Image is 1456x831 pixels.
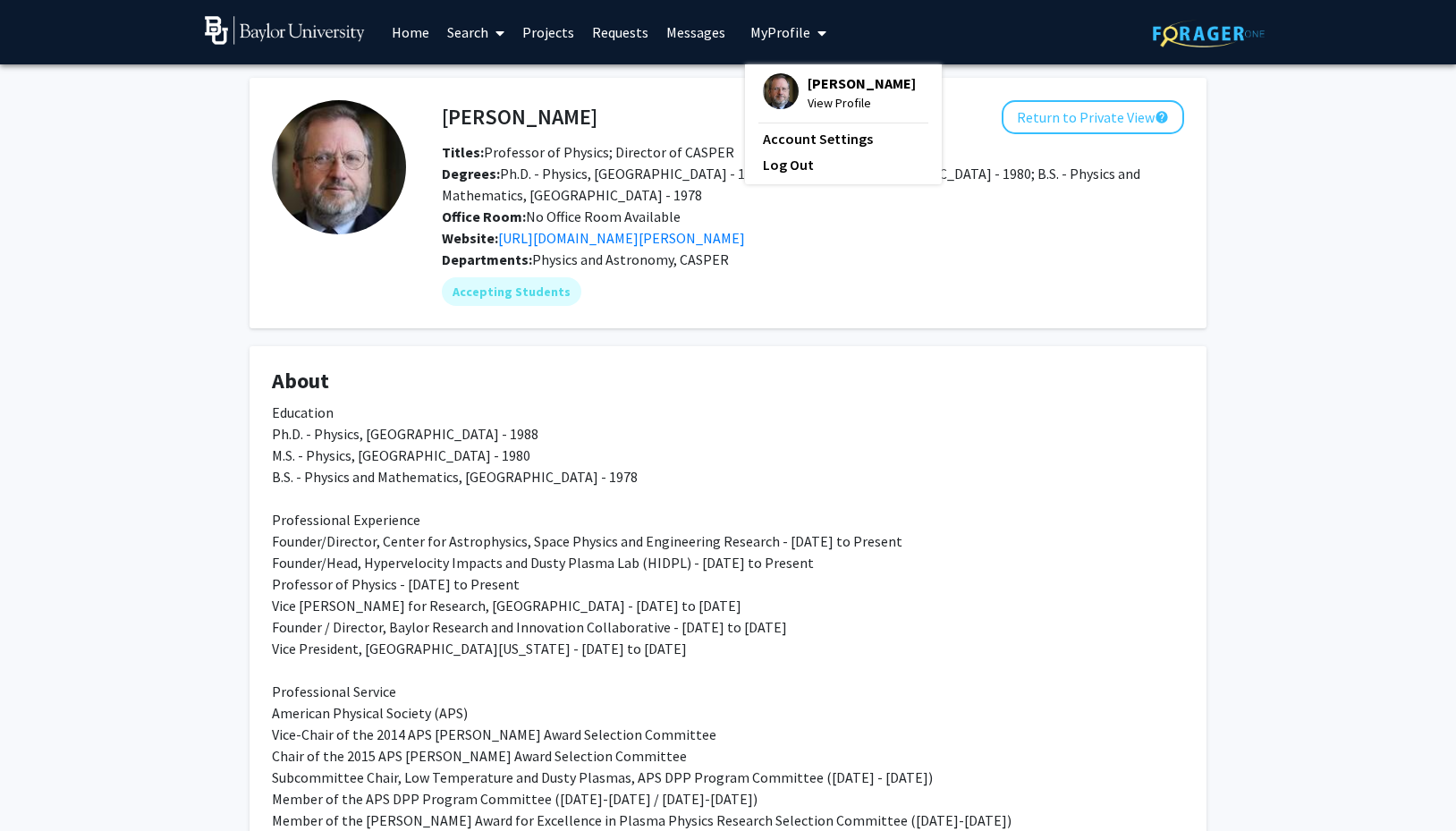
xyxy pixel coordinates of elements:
[498,229,745,247] a: Opens in a new tab
[763,128,924,149] a: Account Settings
[442,143,734,161] span: Professor of Physics; Director of CASPER
[442,208,681,225] span: No Office Room Available
[442,165,500,182] b: Degrees:
[1002,100,1184,134] button: Return to Private View
[763,73,916,113] div: Profile Picture[PERSON_NAME]View Profile
[532,250,729,268] span: Physics and Astronomy, CASPER
[442,277,581,306] mat-chip: Accepting Students
[205,16,365,45] img: Baylor University Logo
[657,1,734,64] a: Messages
[442,229,498,247] b: Website:
[383,1,438,64] a: Home
[808,73,916,93] span: [PERSON_NAME]
[272,100,406,234] img: Profile Picture
[750,23,810,41] span: My Profile
[763,154,924,175] a: Log Out
[438,1,513,64] a: Search
[442,165,1140,204] span: Ph.D. - Physics, [GEOGRAPHIC_DATA] - 1988; M.S. - Physics, [GEOGRAPHIC_DATA] - 1980; B.S. - Physi...
[513,1,583,64] a: Projects
[583,1,657,64] a: Requests
[442,208,526,225] b: Office Room:
[13,750,76,818] iframe: Chat
[763,73,799,109] img: Profile Picture
[1155,106,1169,128] mat-icon: help
[442,100,597,133] h4: [PERSON_NAME]
[442,143,484,161] b: Titles:
[442,250,532,268] b: Departments:
[1153,20,1265,47] img: ForagerOne Logo
[808,93,916,113] span: View Profile
[272,369,1184,394] h4: About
